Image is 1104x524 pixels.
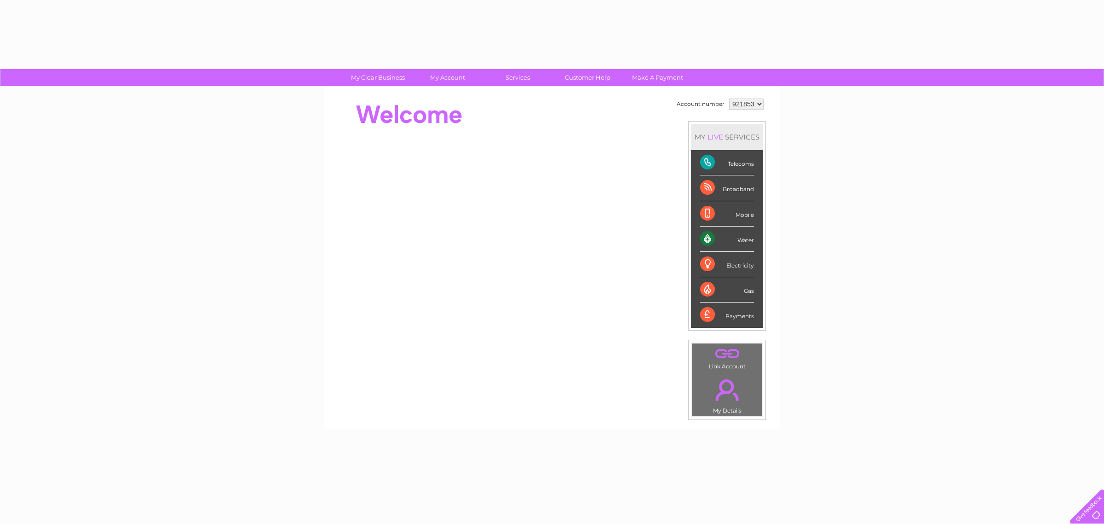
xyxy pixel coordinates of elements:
[700,150,754,175] div: Telecoms
[691,124,763,150] div: MY SERVICES
[674,96,727,112] td: Account number
[550,69,626,86] a: Customer Help
[706,133,725,141] div: LIVE
[700,252,754,277] div: Electricity
[694,374,760,406] a: .
[620,69,696,86] a: Make A Payment
[700,227,754,252] div: Water
[480,69,556,86] a: Services
[691,343,763,372] td: Link Account
[691,372,763,417] td: My Details
[410,69,486,86] a: My Account
[694,346,760,362] a: .
[700,277,754,303] div: Gas
[340,69,416,86] a: My Clear Business
[700,175,754,201] div: Broadband
[700,303,754,327] div: Payments
[700,201,754,227] div: Mobile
